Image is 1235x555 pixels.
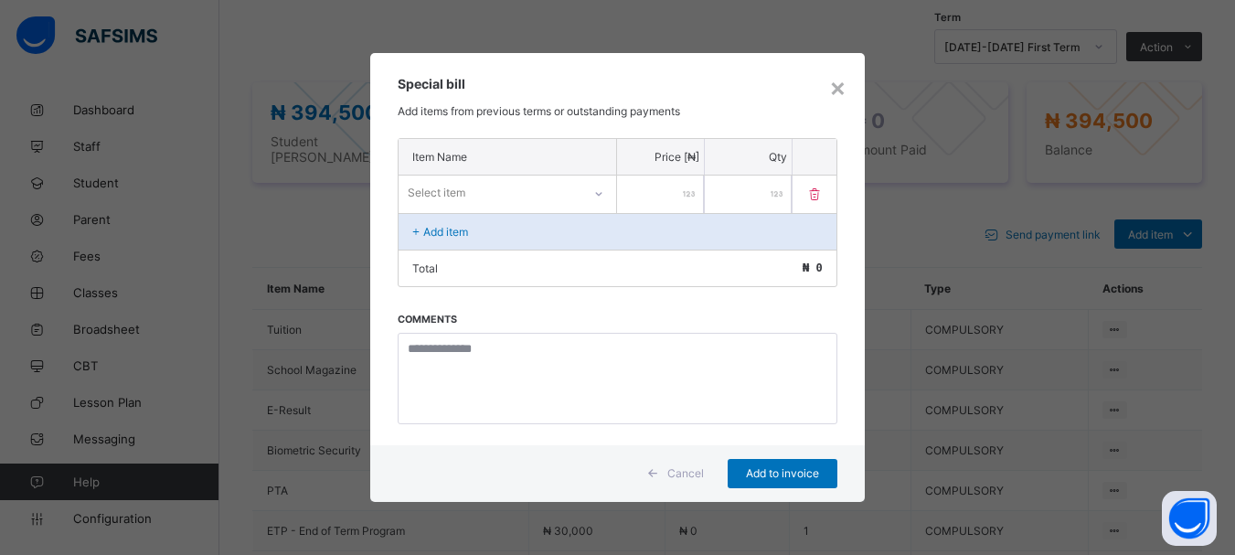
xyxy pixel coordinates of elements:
label: Comments [398,314,457,326]
span: Add to invoice [741,466,824,480]
p: Add item [423,225,468,239]
h3: Special bill [398,76,836,91]
div: × [829,71,846,102]
button: Open asap [1162,491,1217,546]
p: Total [412,261,438,275]
span: ₦ 0 [803,261,823,274]
p: Price [₦] [622,150,699,164]
div: Select item [408,176,465,210]
p: Item Name [412,150,602,164]
span: Cancel [667,466,704,480]
p: Qty [709,150,787,164]
p: Add items from previous terms or outstanding payments [398,104,836,118]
